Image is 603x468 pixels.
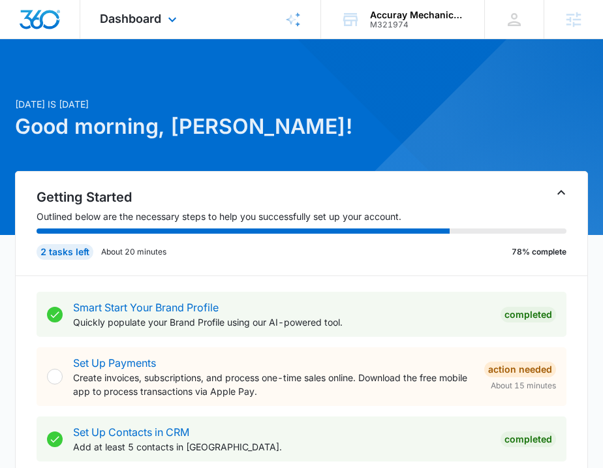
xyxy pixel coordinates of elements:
[101,246,166,258] p: About 20 minutes
[73,371,474,398] p: Create invoices, subscriptions, and process one-time sales online. Download the free mobile app t...
[100,12,161,25] span: Dashboard
[370,20,465,29] div: account id
[501,431,556,447] div: Completed
[37,187,566,207] h2: Getting Started
[37,244,93,260] div: 2 tasks left
[15,111,588,142] h1: Good morning, [PERSON_NAME]!
[553,185,569,200] button: Toggle Collapse
[370,10,465,20] div: account name
[73,440,490,454] p: Add at least 5 contacts in [GEOGRAPHIC_DATA].
[37,210,566,223] p: Outlined below are the necessary steps to help you successfully set up your account.
[484,362,556,377] div: Action Needed
[73,315,490,329] p: Quickly populate your Brand Profile using our AI-powered tool.
[512,246,566,258] p: 78% complete
[501,307,556,322] div: Completed
[73,356,156,369] a: Set Up Payments
[491,380,556,392] span: About 15 minutes
[73,426,189,439] a: Set Up Contacts in CRM
[73,301,219,314] a: Smart Start Your Brand Profile
[15,97,588,111] p: [DATE] is [DATE]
